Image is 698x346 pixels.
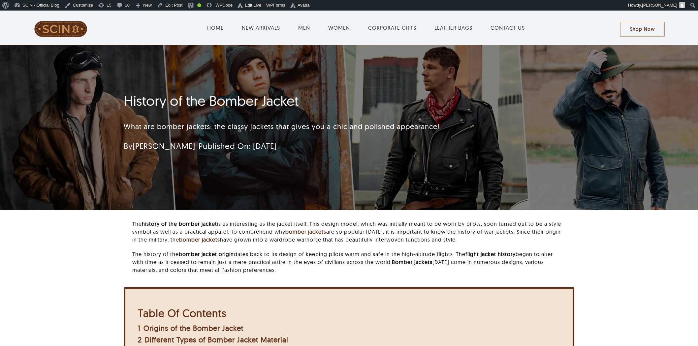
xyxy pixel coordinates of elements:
p: What are bomber jackets: the classy jackets that gives you a chic and polished appearance! [124,121,496,132]
span: By [124,141,195,151]
a: NEW ARRIVALS [242,24,280,32]
span: 1 [138,324,141,333]
a: 2 Different Types of Bomber Jacket Material [138,335,288,344]
nav: Main Menu [111,17,620,38]
a: WOMEN [328,24,350,32]
b: Table Of Contents [138,306,226,320]
a: CORPORATE GIFTS [368,24,416,32]
p: The history of the dates back to its design of keeping pilots warm and safe in the high-altitude ... [132,250,566,274]
span: Shop Now [630,26,655,32]
a: MEN [298,24,310,32]
strong: flight jacket history [465,251,516,257]
a: LEATHER BAGS [434,24,472,32]
a: bomber jackets [179,236,220,243]
a: bomber jackets [285,228,326,235]
strong: history of the bomber jacket [142,220,217,227]
span: Published On: [DATE] [199,141,277,151]
strong: bomber jacket origin [179,251,234,257]
a: CONTACT US [491,24,525,32]
a: [PERSON_NAME] [133,141,195,151]
a: Shop Now [620,22,665,37]
a: HOME [207,24,224,32]
span: Different Types of Bomber Jacket Material [145,335,288,344]
strong: Bomber jackets [392,259,432,265]
span: [PERSON_NAME] [642,3,677,8]
p: The is as interesting as the jacket itself. This design model, which was initially meant to be wo... [132,220,566,244]
div: Good [197,3,201,7]
a: 1 Origins of the Bomber Jacket [138,324,243,333]
h1: History of the Bomber Jacket [124,93,496,109]
span: 2 [138,335,142,344]
span: Origins of the Bomber Jacket [143,324,243,333]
